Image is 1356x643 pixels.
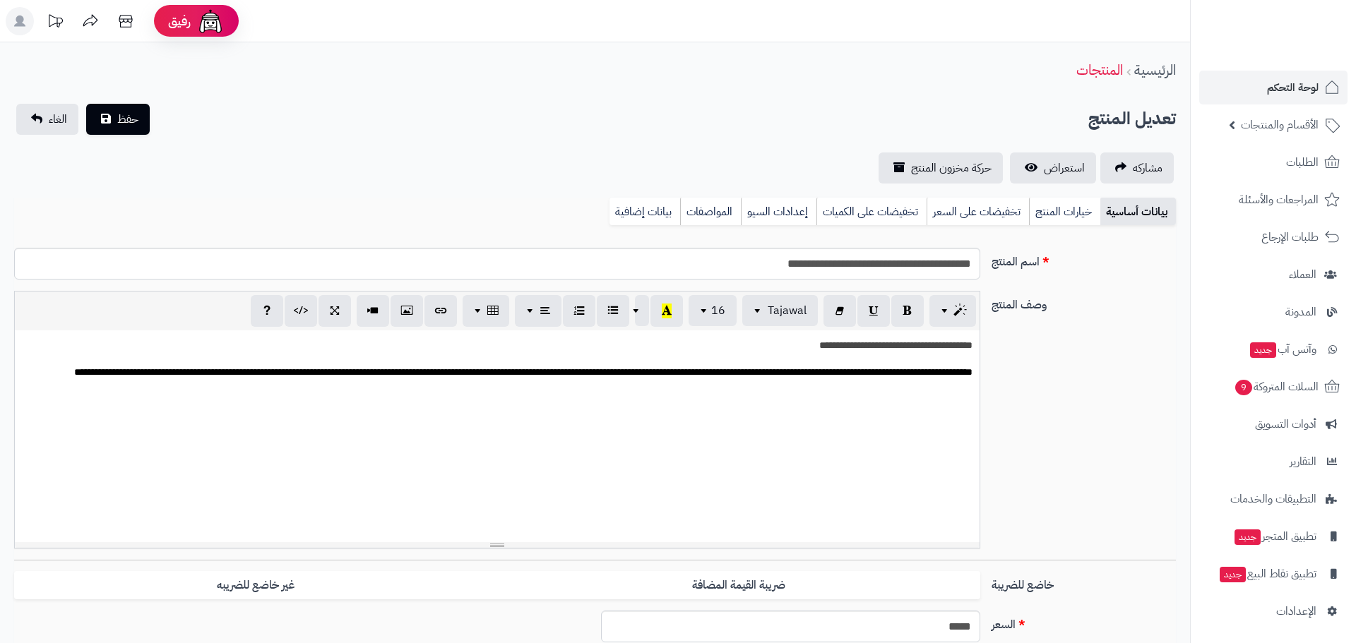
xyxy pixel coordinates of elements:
a: تخفيضات على السعر [927,198,1029,226]
span: الإعدادات [1276,601,1316,621]
button: Tajawal [742,295,818,326]
span: Tajawal [768,302,807,319]
span: الطلبات [1286,152,1319,172]
a: المواصفات [680,198,741,226]
span: المدونة [1285,302,1316,322]
a: الإعدادات [1199,594,1348,628]
span: حركة مخزون المنتج [911,160,992,176]
span: لوحة التحكم [1267,78,1319,97]
label: وصف المنتج [986,291,1182,313]
span: تطبيق نقاط البيع [1218,564,1316,584]
button: 16 [689,295,737,326]
a: الطلبات [1199,145,1348,179]
label: السعر [986,611,1182,633]
a: السلات المتروكة9 [1199,370,1348,404]
a: مشاركه [1100,152,1174,184]
a: بيانات أساسية [1100,198,1176,226]
span: المراجعات والأسئلة [1239,190,1319,210]
a: التطبيقات والخدمات [1199,482,1348,516]
a: تخفيضات على الكميات [816,198,927,226]
a: خيارات المنتج [1029,198,1100,226]
a: الغاء [16,104,78,135]
a: بيانات إضافية [609,198,680,226]
span: حفظ [117,111,138,128]
span: استعراض [1044,160,1085,176]
span: مشاركه [1133,160,1162,176]
a: إعدادات السيو [741,198,816,226]
span: 9 [1235,380,1252,395]
span: جديد [1220,567,1246,582]
span: جديد [1250,342,1276,358]
a: المنتجات [1076,59,1123,80]
a: التقارير [1199,445,1348,479]
label: غير خاضع للضريبه [14,571,497,600]
a: العملاء [1199,258,1348,292]
span: جديد [1235,529,1261,545]
span: وآتس آب [1249,339,1316,359]
a: حركة مخزون المنتج [879,152,1003,184]
button: حفظ [86,104,150,135]
span: رفيق [168,13,191,30]
span: 16 [711,302,725,319]
img: logo-2.png [1260,37,1343,67]
span: التقارير [1290,452,1316,471]
span: الغاء [49,111,67,128]
a: تحديثات المنصة [37,7,73,39]
span: الأقسام والمنتجات [1241,115,1319,135]
a: استعراض [1010,152,1096,184]
a: المدونة [1199,295,1348,329]
span: السلات المتروكة [1234,377,1319,397]
img: ai-face.png [196,7,225,35]
a: وآتس آبجديد [1199,332,1348,366]
label: ضريبة القيمة المضافة [497,571,980,600]
label: خاضع للضريبة [986,571,1182,594]
span: طلبات الإرجاع [1261,227,1319,247]
a: لوحة التحكم [1199,71,1348,104]
span: أدوات التسويق [1255,414,1316,434]
span: تطبيق المتجر [1233,527,1316,546]
a: الرئيسية [1134,59,1176,80]
h2: تعديل المنتج [1088,104,1176,133]
span: التطبيقات والخدمات [1230,489,1316,509]
a: المراجعات والأسئلة [1199,183,1348,217]
a: أدوات التسويق [1199,407,1348,441]
label: اسم المنتج [986,248,1182,270]
a: تطبيق نقاط البيعجديد [1199,557,1348,591]
a: طلبات الإرجاع [1199,220,1348,254]
a: تطبيق المتجرجديد [1199,519,1348,553]
span: العملاء [1289,265,1316,284]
